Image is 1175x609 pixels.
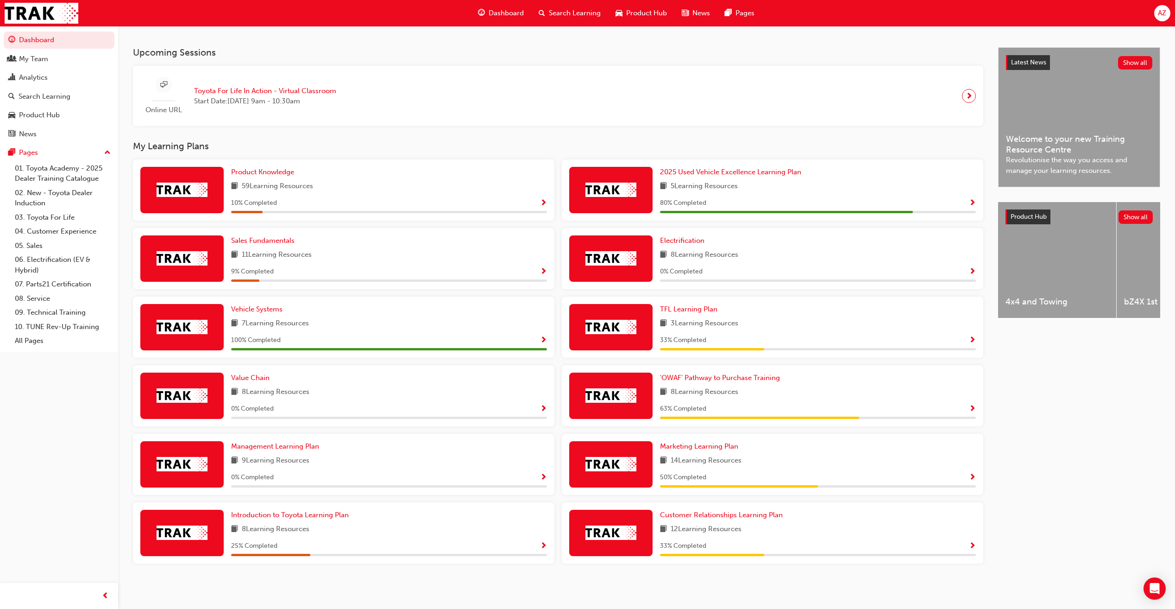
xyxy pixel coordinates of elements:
[660,266,703,277] span: 0 % Completed
[157,526,207,540] img: Trak
[540,405,547,413] span: Show Progress
[585,457,636,471] img: Trak
[660,235,708,246] a: Electrification
[608,4,674,23] a: car-iconProduct Hub
[231,441,323,452] a: Management Learning Plan
[231,455,238,467] span: book-icon
[585,388,636,403] img: Trak
[133,47,983,58] h3: Upcoming Sessions
[660,198,706,209] span: 80 % Completed
[242,181,313,192] span: 59 Learning Resources
[660,168,801,176] span: 2025 Used Vehicle Excellence Learning Plan
[231,335,281,346] span: 100 % Completed
[540,542,547,551] span: Show Progress
[998,202,1116,318] a: 4x4 and Towing
[478,7,485,19] span: guage-icon
[19,129,37,140] div: News
[682,7,689,19] span: news-icon
[969,197,976,209] button: Show Progress
[660,304,721,315] a: TFL Learning Plan
[140,73,976,119] a: Online URLToyota For Life In Action - Virtual ClassroomStart Date:[DATE] 9am - 10:30am
[717,4,762,23] a: pages-iconPages
[540,266,547,278] button: Show Progress
[242,524,309,535] span: 8 Learning Resources
[969,336,976,345] span: Show Progress
[969,542,976,551] span: Show Progress
[674,4,717,23] a: news-iconNews
[231,167,298,178] a: Product Knowledge
[11,186,114,210] a: 02. New - Toyota Dealer Induction
[19,91,70,102] div: Search Learning
[1011,213,1047,221] span: Product Hub
[11,239,114,253] a: 05. Sales
[660,167,805,178] a: 2025 Used Vehicle Excellence Learning Plan
[133,141,983,152] h3: My Learning Plans
[471,4,531,23] a: guage-iconDashboard
[1005,297,1109,307] span: 4x4 and Towing
[735,8,754,19] span: Pages
[1154,5,1170,21] button: AZ
[4,51,114,68] a: My Team
[489,8,524,19] span: Dashboard
[660,181,667,192] span: book-icon
[660,373,784,383] a: 'OWAF' Pathway to Purchase Training
[231,387,238,398] span: book-icon
[660,305,717,313] span: TFL Learning Plan
[8,36,15,44] span: guage-icon
[671,181,738,192] span: 5 Learning Resources
[660,387,667,398] span: book-icon
[11,210,114,225] a: 03. Toyota For Life
[4,88,114,105] a: Search Learning
[4,32,114,49] a: Dashboard
[660,236,704,245] span: Electrification
[4,144,114,161] button: Pages
[8,111,15,120] span: car-icon
[969,335,976,346] button: Show Progress
[231,181,238,192] span: book-icon
[231,236,295,245] span: Sales Fundamentals
[585,183,636,197] img: Trak
[11,161,114,186] a: 01. Toyota Academy - 2025 Dealer Training Catalogue
[231,168,294,176] span: Product Knowledge
[671,455,741,467] span: 14 Learning Resources
[660,511,783,519] span: Customer Relationships Learning Plan
[4,30,114,144] button: DashboardMy TeamAnalyticsSearch LearningProduct HubNews
[660,404,706,414] span: 63 % Completed
[585,320,636,334] img: Trak
[231,318,238,330] span: book-icon
[1005,209,1153,224] a: Product HubShow all
[8,93,15,101] span: search-icon
[660,374,780,382] span: 'OWAF' Pathway to Purchase Training
[231,472,274,483] span: 0 % Completed
[585,526,636,540] img: Trak
[969,405,976,413] span: Show Progress
[4,69,114,86] a: Analytics
[157,457,207,471] img: Trak
[242,249,312,261] span: 11 Learning Resources
[671,524,741,535] span: 12 Learning Resources
[540,199,547,208] span: Show Progress
[242,318,309,330] span: 7 Learning Resources
[160,79,167,91] span: sessionType_ONLINE_URL-icon
[8,130,15,139] span: news-icon
[157,388,207,403] img: Trak
[231,249,238,261] span: book-icon
[969,199,976,208] span: Show Progress
[11,277,114,292] a: 07. Parts21 Certification
[1006,134,1152,155] span: Welcome to your new Training Resource Centre
[540,336,547,345] span: Show Progress
[231,510,352,520] a: Introduction to Toyota Learning Plan
[1011,58,1046,66] span: Latest News
[231,511,349,519] span: Introduction to Toyota Learning Plan
[540,197,547,209] button: Show Progress
[102,590,109,602] span: prev-icon
[231,524,238,535] span: book-icon
[692,8,710,19] span: News
[11,224,114,239] a: 04. Customer Experience
[104,147,111,159] span: up-icon
[19,54,48,64] div: My Team
[549,8,601,19] span: Search Learning
[671,318,738,330] span: 3 Learning Resources
[19,110,60,121] div: Product Hub
[540,268,547,276] span: Show Progress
